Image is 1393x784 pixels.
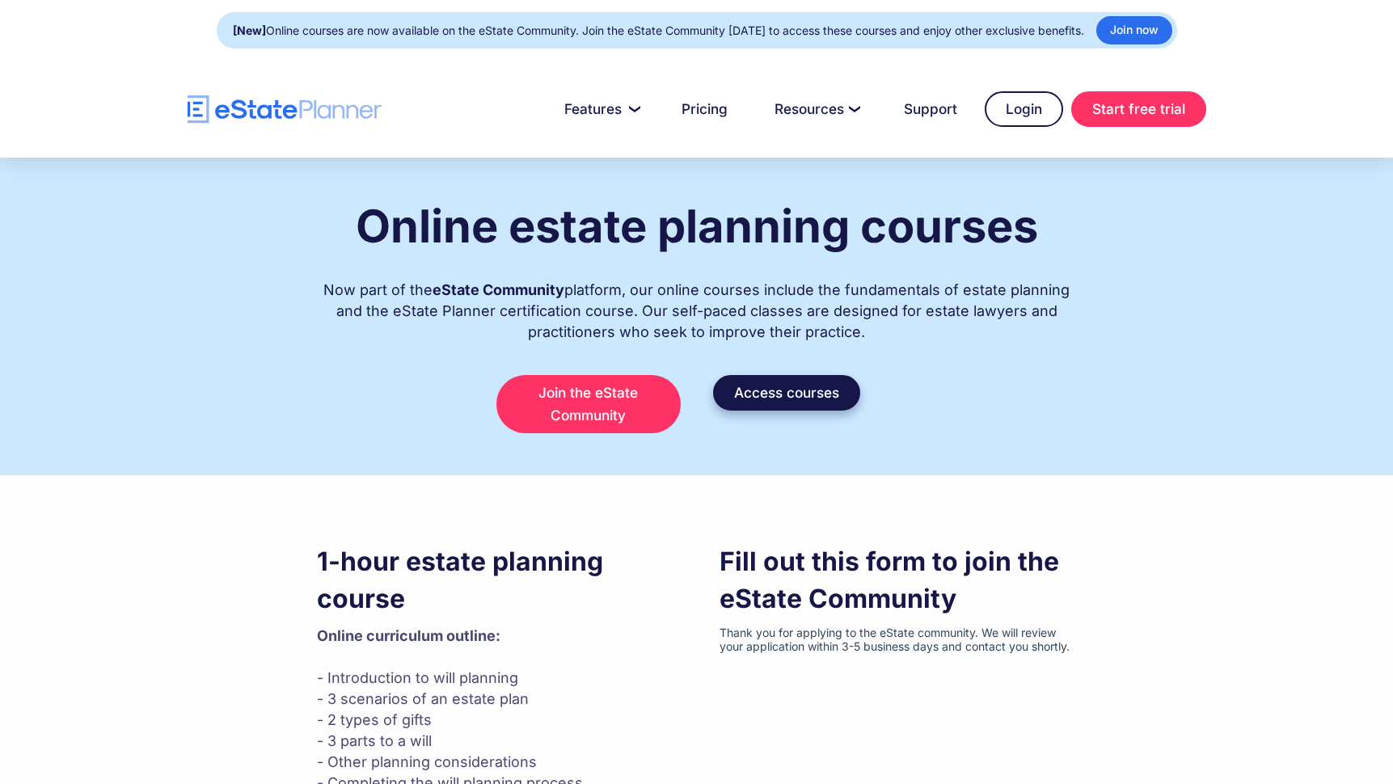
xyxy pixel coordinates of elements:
[1096,16,1172,44] a: Join now
[496,375,681,433] a: Join the eState Community
[884,93,977,125] a: Support
[233,23,266,37] strong: [New]
[1071,91,1206,127] a: Start free trial
[545,93,654,125] a: Features
[662,93,747,125] a: Pricing
[713,375,860,411] a: Access courses
[755,93,876,125] a: Resources
[356,201,1038,251] h1: Online estate planning courses
[720,626,1077,653] iframe: Form 0
[317,627,500,644] strong: Online curriculum outline: ‍
[317,543,674,618] h3: 1-hour estate planning course
[233,19,1084,42] div: Online courses are now available on the eState Community. Join the eState Community [DATE] to acc...
[720,543,1077,618] h3: Fill out this form to join the eState Community
[188,95,382,124] a: home
[317,263,1077,343] div: Now part of the platform, our online courses include the fundamentals of estate planning and the ...
[433,281,564,298] strong: eState Community
[985,91,1063,127] a: Login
